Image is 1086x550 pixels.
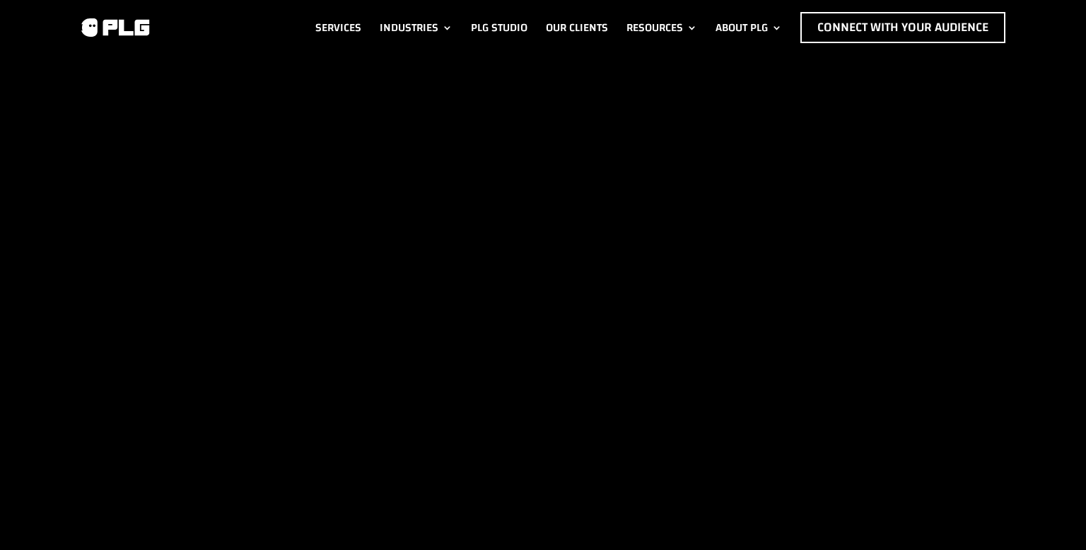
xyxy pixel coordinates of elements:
a: PLG Studio [471,12,527,43]
a: Industries [380,12,452,43]
a: About PLG [716,12,782,43]
a: Resources [626,12,697,43]
a: Services [315,12,361,43]
a: Connect with Your Audience [800,12,1005,43]
a: Our Clients [546,12,608,43]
